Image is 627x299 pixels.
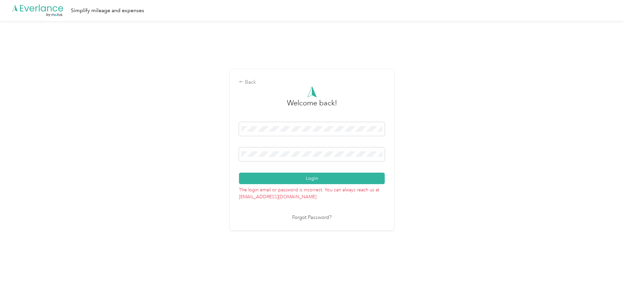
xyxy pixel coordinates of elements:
[71,7,144,15] div: Simplify mileage and expenses
[239,184,385,200] p: The login email or password is incorrect. You can always reach us at [EMAIL_ADDRESS][DOMAIN_NAME]
[292,214,332,222] a: Forgot Password?
[239,173,385,184] button: Login
[287,97,337,115] h3: greeting
[239,78,385,86] div: Back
